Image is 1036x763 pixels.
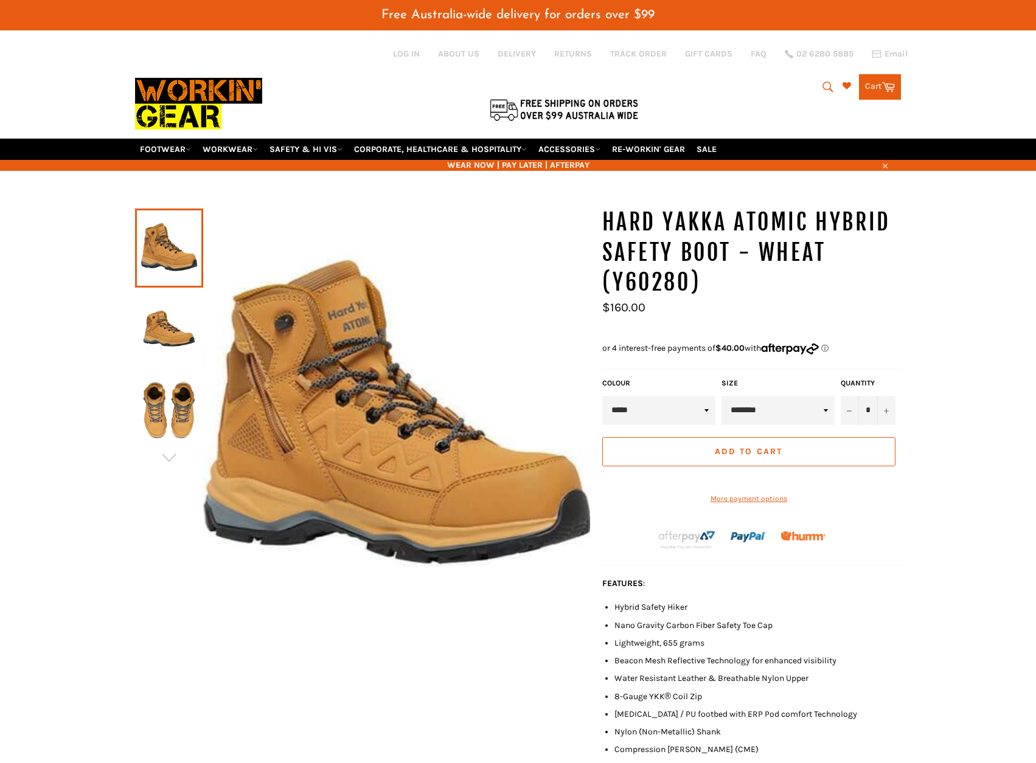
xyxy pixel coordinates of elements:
a: FAQ [751,48,767,60]
li: Hybrid Safety Hiker [614,601,902,613]
a: ABOUT US [438,48,479,60]
a: Email [872,49,908,59]
span: WEAR NOW | PAY LATER | AFTERPAY [135,159,902,171]
a: Cart [859,74,901,100]
button: Increase item quantity by one [877,396,895,425]
li: Compression [PERSON_NAME] (CME) [614,744,902,755]
li: Lightweight, 655 grams [614,637,902,649]
li: Nylon (Non-Metallic) Shank [614,726,902,737]
a: WORKWEAR [198,139,263,160]
img: Flat $9.95 shipping Australia wide [488,97,640,122]
a: RETURNS [554,48,592,60]
a: TRACK ORDER [610,48,667,60]
button: Reduce item quantity by one [841,396,859,425]
span: Free Australia-wide delivery for orders over $99 [381,9,655,21]
label: Size [721,378,835,388]
a: DELIVERY [498,48,536,60]
label: COLOUR [602,378,715,388]
a: SAFETY & HI VIS [265,139,347,160]
h1: HARD YAKKA Atomic Hybrid Safety Boot - Wheat (Y60280) [602,207,902,298]
li: 8-Gauge YKK® Coil Zip [614,691,902,702]
a: Log in [393,49,420,59]
img: HARD YAKKA Atomic Hybrid Safety Boot - Wheat (Y60280) - Workin' Gear [203,207,590,630]
img: HARD YAKKA Atomic Hybrid Safety Boot - Wheat (Y60280) - Workin' Gear [141,378,197,444]
span: $160.00 [602,300,645,314]
li: [MEDICAL_DATA] / PU footbed with ERP Pod comfort Technology [614,708,902,720]
a: ACCESSORIES [534,139,605,160]
img: Afterpay-Logo-on-dark-bg_large.png [657,529,717,550]
img: Workin Gear leaders in Workwear, Safety Boots, PPE, Uniforms. Australia's No.1 in Workwear [135,69,262,138]
span: Email [885,50,908,58]
a: FOOTWEAR [135,139,196,160]
span: 02 6280 5885 [796,50,853,58]
a: More payment options [602,494,895,504]
a: SALE [692,139,721,160]
a: CORPORATE, HEALTHCARE & HOSPITALITY [349,139,532,160]
a: GIFT CARDS [685,48,732,60]
li: Water Resistant Leather & Breathable Nylon Upper [614,672,902,684]
img: paypal.png [731,519,767,555]
button: Add to Cart [602,437,895,466]
label: Quantity [841,378,895,388]
p: : [602,578,902,589]
img: Humm_core_logo_RGB-01_300x60px_small_195d8312-4386-4de7-b182-0ef9b6303a37.png [780,531,826,540]
span: Add to Cart [715,446,782,457]
li: Nano Gravity Carbon Fiber Safety Toe Cap [614,620,902,631]
a: 02 6280 5885 [785,50,853,58]
li: Beacon Mesh Reflective Technology for enhanced visibility [614,655,902,666]
strong: FEATURES [602,578,643,589]
img: HARD YAKKA Atomic Hybrid Safety Boot - Wheat (Y60280) - Workin' Gear [141,296,197,363]
a: RE-WORKIN' GEAR [607,139,690,160]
